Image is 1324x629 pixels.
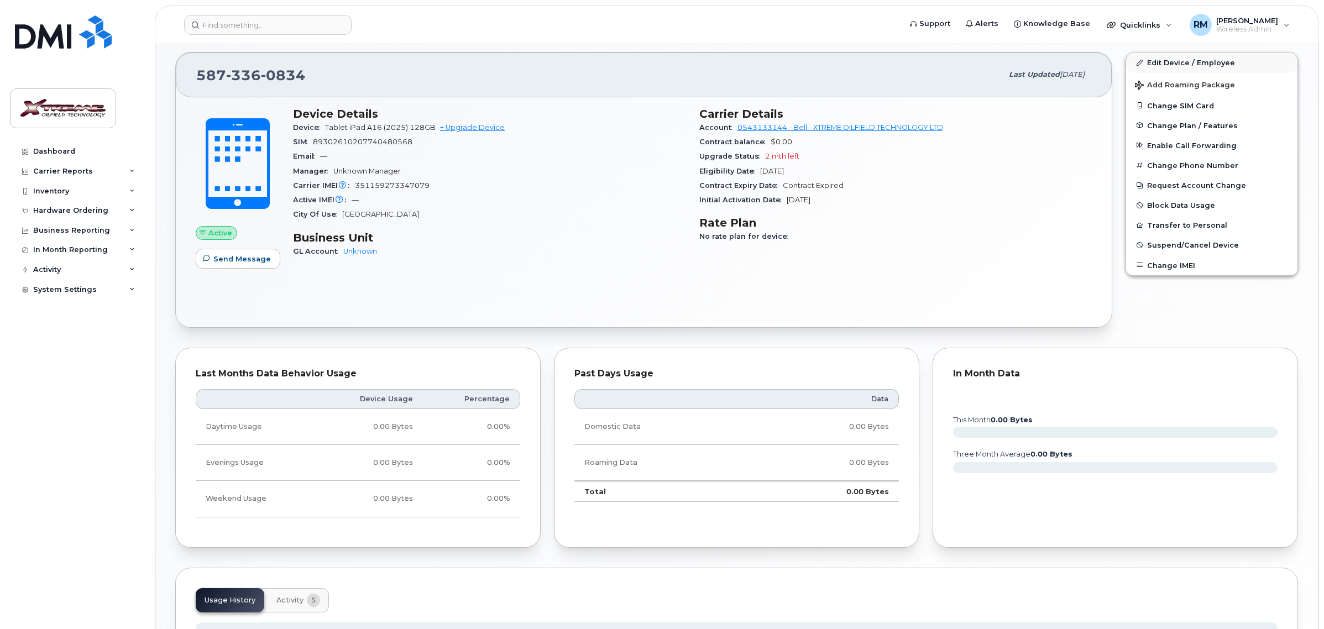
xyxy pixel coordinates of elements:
tspan: 0.00 Bytes [1030,450,1072,458]
span: Enable Call Forwarding [1147,141,1237,149]
button: Request Account Change [1126,175,1297,195]
td: 0.00% [423,481,520,517]
span: Add Roaming Package [1135,81,1235,91]
button: Change SIM Card [1126,96,1297,116]
span: Activity [276,596,303,605]
span: [GEOGRAPHIC_DATA] [342,210,419,218]
td: Daytime Usage [196,409,315,445]
button: Transfer to Personal [1126,215,1297,235]
text: three month average [953,450,1072,458]
td: 0.00 Bytes [315,481,423,517]
th: Data [753,389,899,409]
td: 0.00 Bytes [315,409,423,445]
span: Email [293,152,320,160]
td: 0.00% [423,445,520,481]
span: RM [1194,18,1208,32]
span: [DATE] [760,167,784,175]
h3: Business Unit [293,231,686,244]
a: Knowledge Base [1006,13,1098,35]
span: 89302610207740480568 [313,138,412,146]
text: this month [953,416,1033,424]
td: Domestic Data [574,409,753,445]
span: Active [208,228,232,238]
a: Edit Device / Employee [1126,53,1297,72]
span: 0834 [261,67,306,83]
a: Support [902,13,958,35]
span: $0.00 [771,138,792,146]
span: — [320,152,327,160]
a: Unknown [343,247,377,255]
span: Suspend/Cancel Device [1147,241,1239,249]
span: Change Plan / Features [1147,121,1238,129]
span: Send Message [213,254,271,264]
span: Contract balance [699,138,771,146]
span: Account [699,123,737,132]
span: SIM [293,138,313,146]
h3: Carrier Details [699,107,1092,120]
td: 0.00 Bytes [753,409,899,445]
span: GL Account [293,247,343,255]
td: 0.00 Bytes [753,481,899,502]
td: Evenings Usage [196,445,315,481]
span: Support [919,18,950,29]
span: 5 [307,594,320,607]
span: Knowledge Base [1023,18,1090,29]
span: No rate plan for device [699,232,793,240]
span: Eligibility Date [699,167,760,175]
th: Percentage [423,389,520,409]
span: 351159273347079 [355,181,430,190]
div: Last Months Data Behavior Usage [196,368,520,379]
div: Quicklinks [1099,14,1180,36]
button: Suspend/Cancel Device [1126,235,1297,255]
span: Manager [293,167,333,175]
span: Last updated [1009,70,1060,78]
span: Upgrade Status [699,152,765,160]
span: Active IMEI [293,196,352,204]
button: Block Data Usage [1126,195,1297,215]
span: [DATE] [787,196,810,204]
input: Find something... [184,15,352,35]
span: Wireless Admin [1216,25,1278,34]
div: In Month Data [953,368,1278,379]
th: Device Usage [315,389,423,409]
div: Past Days Usage [574,368,899,379]
td: 0.00 Bytes [753,445,899,481]
button: Send Message [196,249,280,269]
span: 336 [226,67,261,83]
span: Carrier IMEI [293,181,355,190]
span: Unknown Manager [333,167,401,175]
button: Change Phone Number [1126,155,1297,175]
h3: Rate Plan [699,216,1092,229]
button: Change Plan / Features [1126,116,1297,135]
span: Device [293,123,325,132]
span: [PERSON_NAME] [1216,16,1278,25]
div: Reggie Mortensen [1182,14,1297,36]
td: 0.00% [423,409,520,445]
td: Roaming Data [574,445,753,481]
a: 0543133144 - Bell - XTREME OILFIELD TECHNOLOGY LTD [737,123,943,132]
h3: Device Details [293,107,686,120]
button: Enable Call Forwarding [1126,135,1297,155]
span: City Of Use [293,210,342,218]
span: Contract Expired [783,181,844,190]
td: Total [574,481,753,502]
span: [DATE] [1060,70,1085,78]
span: Contract Expiry Date [699,181,783,190]
button: Add Roaming Package [1126,73,1297,96]
tr: Weekdays from 6:00pm to 8:00am [196,445,520,481]
tspan: 0.00 Bytes [991,416,1033,424]
iframe: Messenger Launcher [1276,581,1316,621]
span: 587 [196,67,306,83]
span: Tablet iPad A16 (2025) 128GB [325,123,436,132]
a: + Upgrade Device [440,123,505,132]
span: Quicklinks [1120,20,1160,29]
td: 0.00 Bytes [315,445,423,481]
span: Initial Activation Date [699,196,787,204]
button: Change IMEI [1126,255,1297,275]
td: Weekend Usage [196,481,315,517]
span: 2 mth left [765,152,799,160]
a: Alerts [958,13,1006,35]
span: Alerts [975,18,998,29]
span: — [352,196,359,204]
tr: Friday from 6:00pm to Monday 8:00am [196,481,520,517]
